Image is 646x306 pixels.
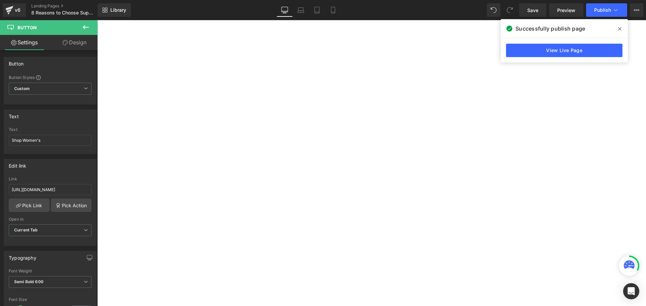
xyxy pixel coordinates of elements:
[9,57,24,67] div: Button
[623,283,639,299] div: Open Intercom Messenger
[9,159,27,169] div: Edit link
[277,3,293,17] a: Desktop
[50,35,99,50] a: Design
[325,3,341,17] a: Mobile
[9,75,92,80] div: Button Styles
[9,217,92,222] div: Open in
[293,3,309,17] a: Laptop
[17,25,37,30] span: Button
[9,127,92,132] div: Text
[9,110,19,119] div: Text
[527,7,538,14] span: Save
[309,3,325,17] a: Tablet
[9,199,49,212] a: Pick Link
[13,6,22,14] div: v6
[14,86,30,92] b: Custom
[14,279,43,284] b: Semi Bold 600
[3,3,26,17] a: v6
[9,177,92,181] div: Link
[506,44,622,57] a: View Live Page
[594,7,611,13] span: Publish
[630,3,643,17] button: More
[9,297,92,302] div: Font Size
[110,7,126,13] span: Library
[503,3,516,17] button: Redo
[9,269,92,273] div: Font Weight
[9,251,36,261] div: Typography
[31,10,96,15] span: 8 Reasons to Choose Supportive Slippers
[98,3,131,17] a: New Library
[487,3,500,17] button: Undo
[515,25,585,33] span: Successfully publish page
[9,184,92,195] input: https://your-shop.myshopify.com
[557,7,575,14] span: Preview
[549,3,583,17] a: Preview
[14,227,38,232] b: Current Tab
[586,3,627,17] button: Publish
[51,199,92,212] a: Pick Action
[31,3,109,9] a: Landing Pages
